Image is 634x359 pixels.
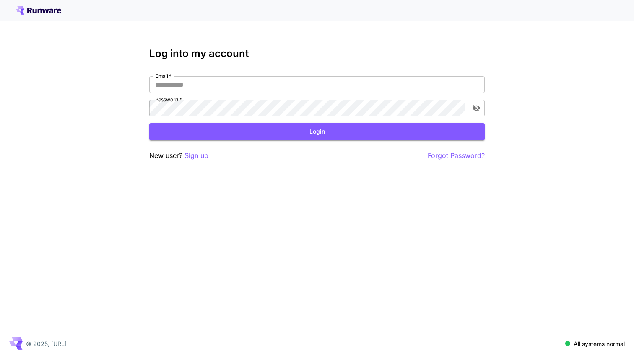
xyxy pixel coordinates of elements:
[155,96,182,103] label: Password
[574,339,625,348] p: All systems normal
[149,48,485,59] h3: Log into my account
[428,150,485,161] button: Forgot Password?
[469,101,484,116] button: toggle password visibility
[184,150,208,161] button: Sign up
[149,150,208,161] p: New user?
[26,339,67,348] p: © 2025, [URL]
[149,123,485,140] button: Login
[155,72,171,80] label: Email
